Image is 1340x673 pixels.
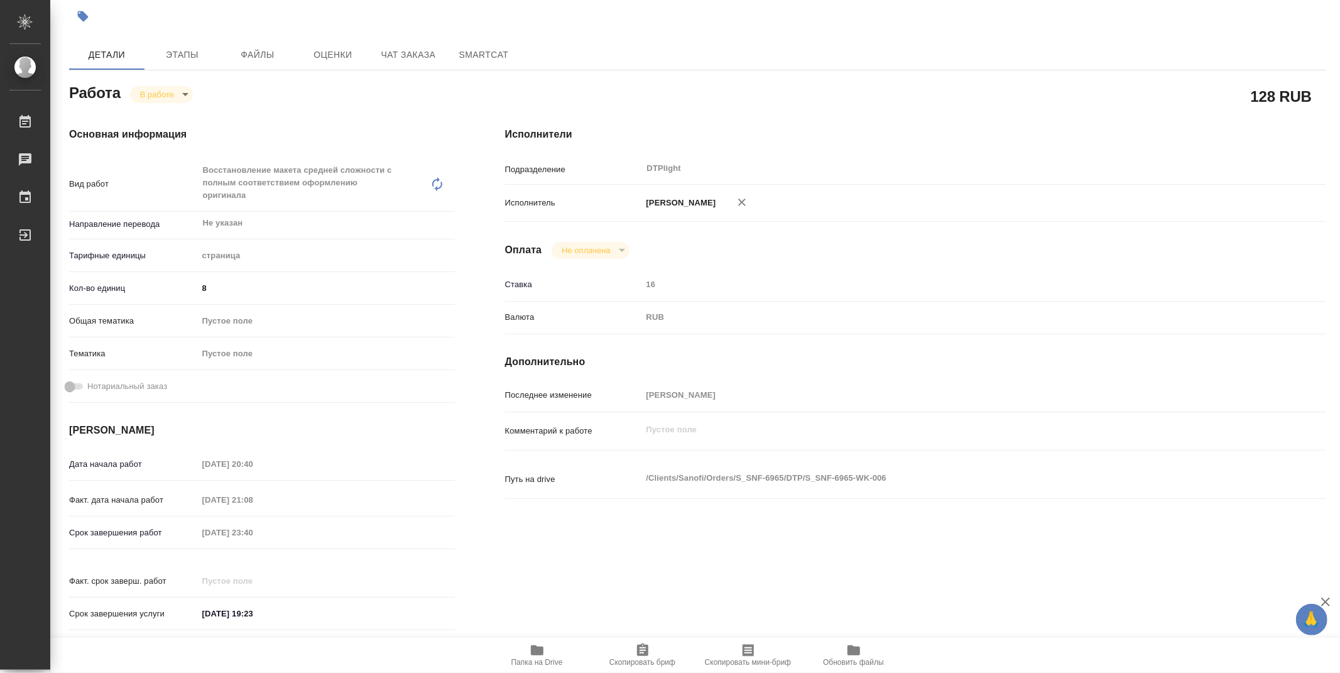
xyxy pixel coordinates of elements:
div: Пустое поле [202,347,440,360]
p: Факт. дата начала работ [69,494,198,506]
div: RUB [642,307,1258,328]
p: Кол-во единиц [69,282,198,295]
span: Папка на Drive [511,658,563,667]
p: Исполнитель [505,197,642,209]
button: Скопировать мини-бриф [695,638,801,673]
p: Валюта [505,311,642,324]
input: Пустое поле [198,455,308,473]
span: Детали [77,47,137,63]
p: Факт. срок заверш. работ [69,575,198,588]
p: Общая тематика [69,315,198,327]
p: Срок завершения работ [69,527,198,539]
span: Обновить файлы [823,658,884,667]
p: Срок завершения услуги [69,608,198,620]
div: Пустое поле [202,315,440,327]
button: Скопировать бриф [590,638,695,673]
button: Добавить тэг [69,3,97,30]
span: Файлы [227,47,288,63]
button: Папка на Drive [484,638,590,673]
input: Пустое поле [198,491,308,509]
div: Пустое поле [198,343,455,364]
h2: 128 RUB [1251,85,1312,107]
div: В работе [552,242,629,259]
div: страница [198,245,455,266]
p: Ставка [505,278,642,291]
span: Скопировать бриф [609,658,675,667]
p: Тематика [69,347,198,360]
p: Комментарий к работе [505,425,642,437]
h4: Основная информация [69,127,455,142]
h4: Исполнители [505,127,1326,142]
p: [PERSON_NAME] [642,197,716,209]
span: Чат заказа [378,47,438,63]
textarea: /Clients/Sanofi/Orders/S_SNF-6965/DTP/S_SNF-6965-WK-006 [642,468,1258,489]
span: Скопировать мини-бриф [705,658,791,667]
button: 🙏 [1296,604,1327,635]
span: Нотариальный заказ [87,380,167,393]
input: Пустое поле [198,572,308,590]
input: Пустое поле [642,386,1258,404]
p: Направление перевода [69,218,198,231]
span: Этапы [152,47,212,63]
p: Дата начала работ [69,458,198,471]
p: Последнее изменение [505,389,642,402]
p: Подразделение [505,163,642,176]
input: ✎ Введи что-нибудь [198,279,455,297]
span: 🙏 [1301,606,1322,633]
p: Путь на drive [505,473,642,486]
button: Обновить файлы [801,638,907,673]
button: Удалить исполнителя [728,189,756,216]
div: Пустое поле [198,310,455,332]
h4: Дополнительно [505,354,1326,369]
p: Тарифные единицы [69,249,198,262]
div: В работе [130,86,193,103]
h4: [PERSON_NAME] [69,423,455,438]
input: ✎ Введи что-нибудь [198,605,308,623]
button: Не оплачена [558,245,614,256]
span: Оценки [303,47,363,63]
span: SmartCat [454,47,514,63]
h4: Оплата [505,243,542,258]
input: Пустое поле [642,275,1258,293]
p: Вид работ [69,178,198,190]
h2: Работа [69,80,121,103]
button: В работе [136,89,178,100]
input: Пустое поле [198,523,308,542]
